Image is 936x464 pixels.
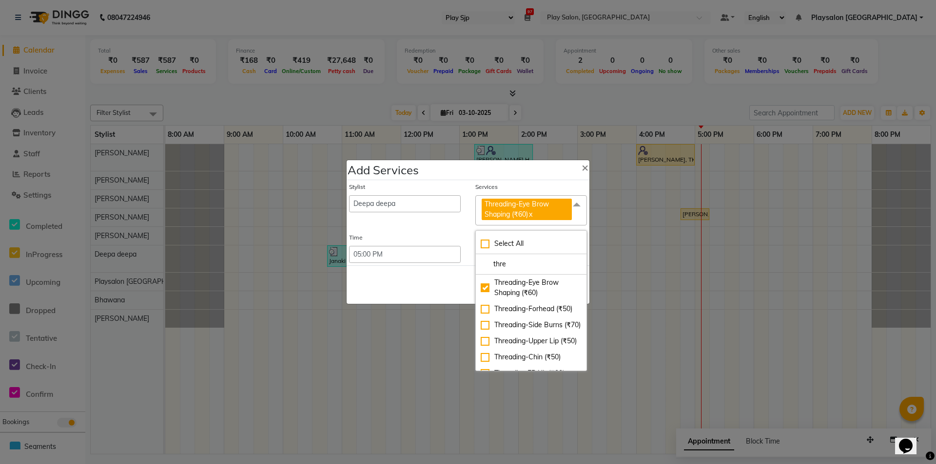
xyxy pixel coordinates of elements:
[481,304,582,314] div: Threading-Forhead (₹50)
[481,336,582,346] div: Threading-Upper Lip (₹50)
[481,368,582,378] div: Threading EB,UL (₹90)
[895,425,926,454] iframe: chat widget
[481,352,582,362] div: Threading-Chin (₹50)
[481,320,582,330] div: Threading-Side Burns (₹70)
[582,160,588,174] span: ×
[481,278,582,298] div: Threading-Eye Brow Shaping (₹60)
[475,183,498,191] label: Services
[574,153,596,181] button: Close
[348,161,419,179] h4: Add Services
[485,200,549,219] span: Threading-Eye Brow Shaping (₹60)
[349,233,363,242] label: Time
[481,259,582,269] input: multiselect-search
[481,239,582,249] div: Select All
[349,183,365,191] label: Stylist
[528,210,532,219] a: x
